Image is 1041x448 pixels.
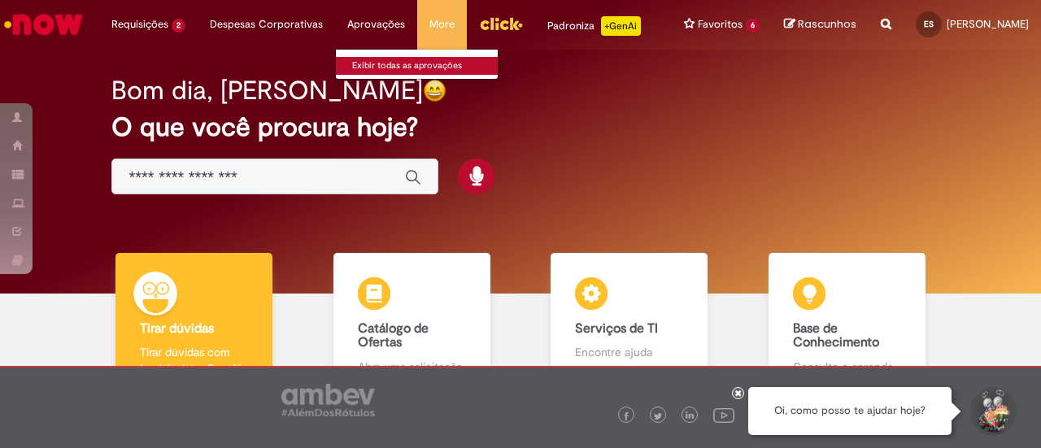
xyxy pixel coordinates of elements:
[111,76,423,105] h2: Bom dia, [PERSON_NAME]
[924,19,934,29] span: ES
[303,253,521,394] a: Catálogo de Ofertas Abra uma solicitação
[713,404,734,425] img: logo_footer_youtube.png
[686,411,694,421] img: logo_footer_linkedin.png
[358,320,429,351] b: Catálogo de Ofertas
[575,344,683,360] p: Encontre ajuda
[111,16,168,33] span: Requisições
[172,19,185,33] span: 2
[358,359,466,375] p: Abra uma solicitação
[784,17,856,33] a: Rascunhos
[335,49,499,80] ul: Aprovações
[140,320,214,337] b: Tirar dúvidas
[575,320,658,337] b: Serviços de TI
[479,11,523,36] img: click_logo_yellow_360x200.png
[601,16,641,36] p: +GenAi
[336,57,515,75] a: Exibir todas as aprovações
[140,344,248,376] p: Tirar dúvidas com Lupi Assist e Gen Ai
[698,16,743,33] span: Favoritos
[281,384,375,416] img: logo_footer_ambev_rotulo_gray.png
[793,359,901,375] p: Consulte e aprenda
[738,253,956,394] a: Base de Conhecimento Consulte e aprenda
[347,16,405,33] span: Aprovações
[968,387,1017,436] button: Iniciar Conversa de Suporte
[85,253,303,394] a: Tirar dúvidas Tirar dúvidas com Lupi Assist e Gen Ai
[111,113,929,141] h2: O que você procura hoje?
[793,320,879,351] b: Base de Conhecimento
[520,253,738,394] a: Serviços de TI Encontre ajuda
[654,412,662,420] img: logo_footer_twitter.png
[748,387,952,435] div: Oi, como posso te ajudar hoje?
[429,16,455,33] span: More
[547,16,641,36] div: Padroniza
[210,16,323,33] span: Despesas Corporativas
[746,19,760,33] span: 6
[798,16,856,32] span: Rascunhos
[423,79,446,102] img: happy-face.png
[622,412,630,420] img: logo_footer_facebook.png
[947,17,1029,31] span: [PERSON_NAME]
[2,8,85,41] img: ServiceNow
